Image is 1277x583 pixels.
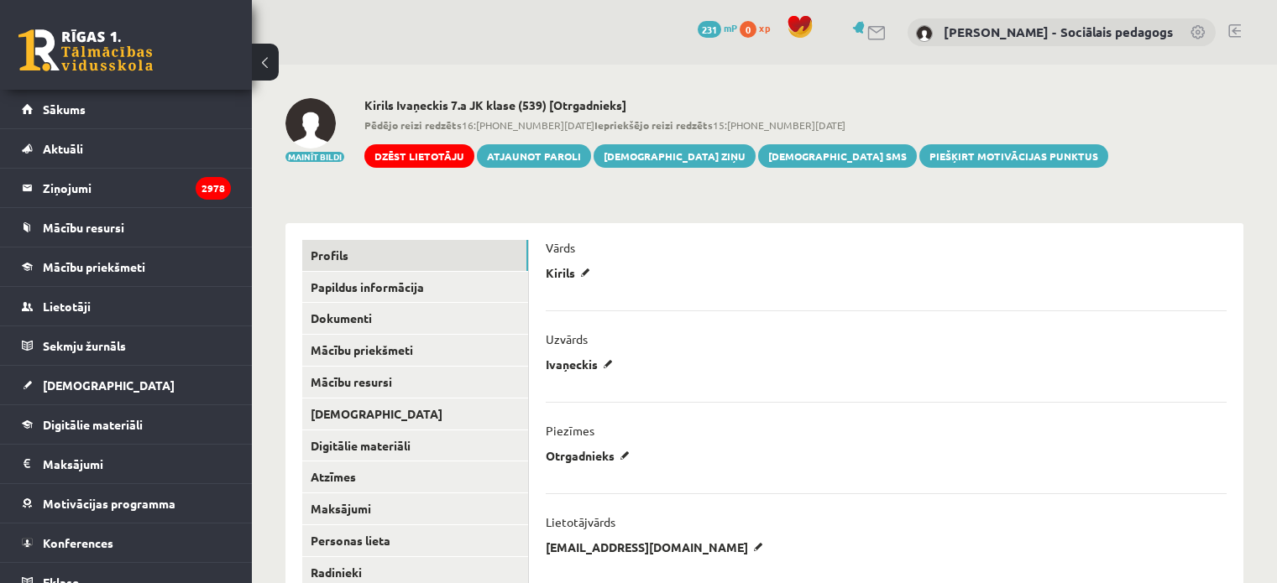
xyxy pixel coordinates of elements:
a: Motivācijas programma [22,484,231,523]
a: [DEMOGRAPHIC_DATA] ziņu [594,144,756,168]
p: Uzvārds [546,331,588,346]
a: Dzēst lietotāju [364,144,474,168]
img: Dagnija Gaubšteina - Sociālais pedagogs [916,25,933,42]
a: [PERSON_NAME] - Sociālais pedagogs [944,23,1173,40]
a: Mācību resursi [302,367,528,398]
a: Personas lieta [302,525,528,556]
a: Sākums [22,90,231,128]
a: 0 xp [740,21,778,34]
span: Sākums [43,102,86,117]
a: Dokumenti [302,303,528,334]
a: Atjaunot paroli [477,144,591,168]
p: Lietotājvārds [546,514,615,529]
a: Konferences [22,523,231,562]
a: Digitālie materiāli [22,405,231,444]
a: Mācību priekšmeti [302,335,528,366]
img: Kirils Ivaņeckis [285,98,336,148]
a: Papildus informācija [302,272,528,303]
span: [DEMOGRAPHIC_DATA] [43,377,175,393]
p: [EMAIL_ADDRESS][DOMAIN_NAME] [546,539,769,554]
span: 231 [698,21,721,38]
legend: Maksājumi [43,445,231,483]
a: [DEMOGRAPHIC_DATA] SMS [758,144,917,168]
b: Iepriekšējo reizi redzēts [594,118,713,132]
a: Piešķirt motivācijas punktus [919,144,1108,168]
p: Ivaņeckis [546,357,619,372]
a: Sekmju žurnāls [22,326,231,365]
a: Profils [302,240,528,271]
a: Maksājumi [22,445,231,483]
span: mP [724,21,737,34]
p: Piezīmes [546,423,594,438]
p: Kirils [546,265,596,280]
a: Mācību priekšmeti [22,247,231,286]
legend: Ziņojumi [43,169,231,207]
a: Lietotāji [22,287,231,325]
button: Mainīt bildi [285,152,344,162]
a: [DEMOGRAPHIC_DATA] [22,366,231,404]
span: Digitālie materiāli [43,417,143,432]
a: Rīgas 1. Tālmācības vidusskola [18,29,153,71]
h2: Kirils Ivaņeckis 7.a JK klase (539) [Otrgadnieks] [364,98,1108,112]
span: xp [759,21,770,34]
a: 231 mP [698,21,737,34]
a: Atzīmes [302,461,528,492]
span: Aktuāli [43,141,83,156]
a: [DEMOGRAPHIC_DATA] [302,398,528,429]
span: Lietotāji [43,299,91,314]
p: Otrgadnieks [546,448,636,463]
a: Digitālie materiāli [302,430,528,461]
span: 16:[PHONE_NUMBER][DATE] 15:[PHONE_NUMBER][DATE] [364,117,1108,133]
span: Mācību resursi [43,220,124,235]
span: Motivācijas programma [43,496,175,511]
span: 0 [740,21,756,38]
span: Konferences [43,535,113,550]
span: Sekmju žurnāls [43,338,126,353]
p: Vārds [546,240,575,255]
i: 2978 [196,177,231,200]
a: Ziņojumi2978 [22,169,231,207]
b: Pēdējo reizi redzēts [364,118,462,132]
a: Aktuāli [22,129,231,168]
span: Mācību priekšmeti [43,259,145,274]
a: Maksājumi [302,493,528,524]
a: Mācību resursi [22,208,231,247]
